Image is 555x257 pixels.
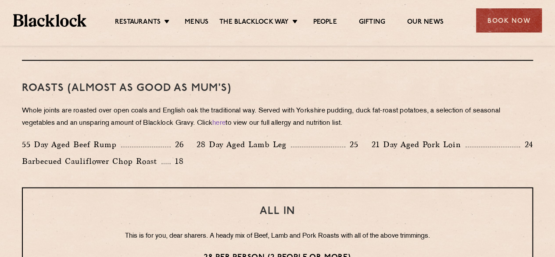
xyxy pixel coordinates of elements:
[40,206,515,217] h3: ALL IN
[22,138,121,151] p: 55 Day Aged Beef Rump
[476,8,542,33] div: Book Now
[22,105,533,130] p: Whole joints are roasted over open coals and English oak the traditional way. Served with Yorkshi...
[13,14,86,26] img: BL_Textured_Logo-footer-cropped.svg
[372,138,465,151] p: 21 Day Aged Pork Loin
[359,18,385,28] a: Gifting
[22,83,533,94] h3: Roasts (Almost as good as Mum's)
[313,18,337,28] a: People
[22,155,161,167] p: Barbecued Cauliflower Chop Roast
[197,138,291,151] p: 28 Day Aged Lamb Leg
[520,139,533,150] p: 24
[115,18,161,28] a: Restaurants
[40,230,515,242] p: This is for you, dear sharers. A heady mix of Beef, Lamb and Pork Roasts with all of the above tr...
[171,156,184,167] p: 18
[219,18,289,28] a: The Blacklock Way
[345,139,358,150] p: 25
[212,120,226,127] a: here
[185,18,208,28] a: Menus
[407,18,444,28] a: Our News
[171,139,184,150] p: 26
